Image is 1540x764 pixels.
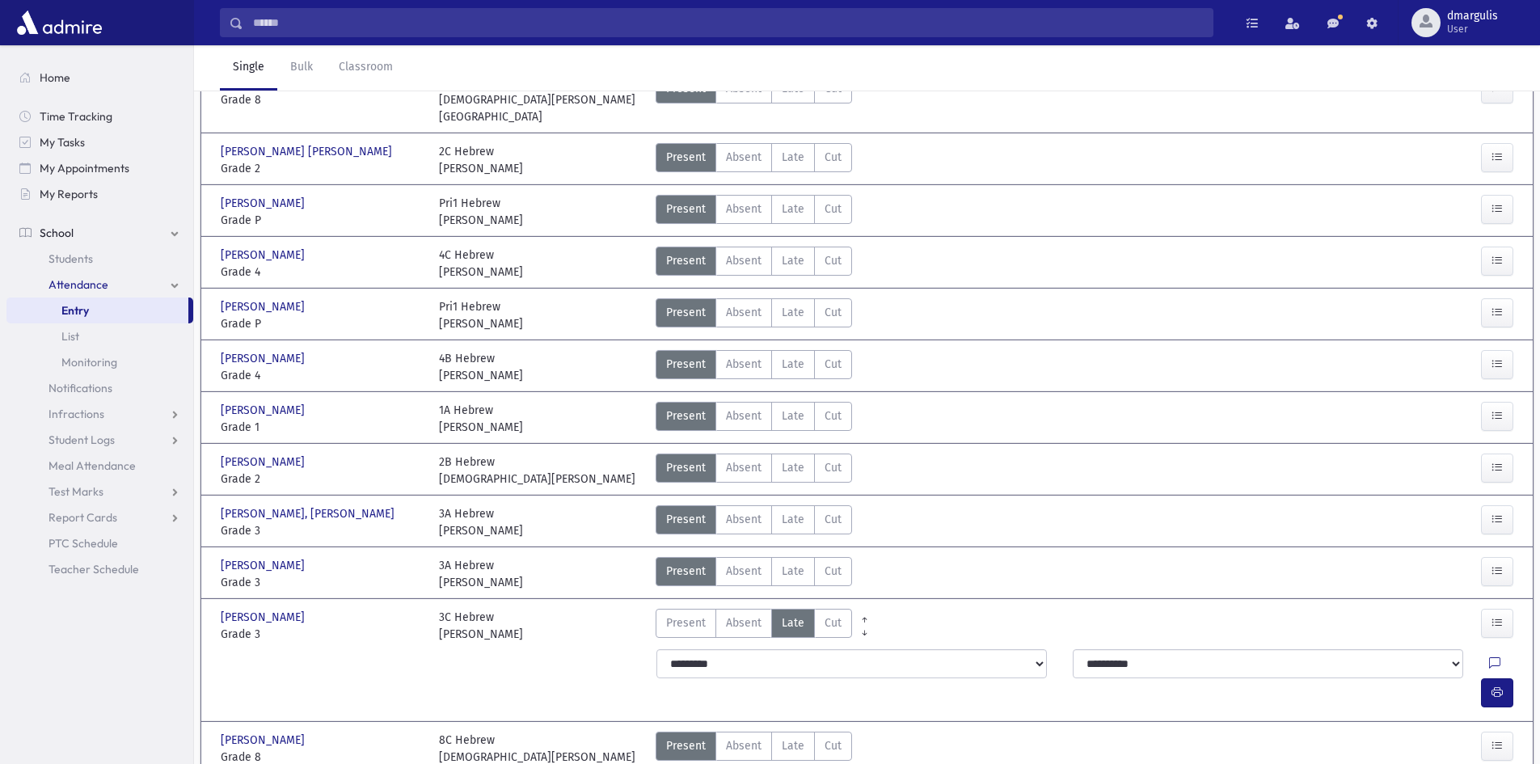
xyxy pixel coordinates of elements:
[666,200,706,217] span: Present
[221,471,423,488] span: Grade 2
[656,195,852,229] div: AttTypes
[221,419,423,436] span: Grade 1
[277,45,326,91] a: Bulk
[726,511,762,528] span: Absent
[666,356,706,373] span: Present
[13,6,106,39] img: AdmirePro
[825,563,842,580] span: Cut
[221,402,308,419] span: [PERSON_NAME]
[40,135,85,150] span: My Tasks
[825,252,842,269] span: Cut
[782,304,804,321] span: Late
[40,70,70,85] span: Home
[61,303,89,318] span: Entry
[439,402,523,436] div: 1A Hebrew [PERSON_NAME]
[49,381,112,395] span: Notifications
[49,407,104,421] span: Infractions
[666,304,706,321] span: Present
[782,200,804,217] span: Late
[6,323,193,349] a: List
[439,557,523,591] div: 3A Hebrew [PERSON_NAME]
[666,563,706,580] span: Present
[782,459,804,476] span: Late
[782,511,804,528] span: Late
[726,563,762,580] span: Absent
[1447,10,1498,23] span: dmargulis
[40,109,112,124] span: Time Tracking
[825,149,842,166] span: Cut
[726,356,762,373] span: Absent
[6,504,193,530] a: Report Cards
[825,511,842,528] span: Cut
[726,304,762,321] span: Absent
[825,407,842,424] span: Cut
[49,433,115,447] span: Student Logs
[221,732,308,749] span: [PERSON_NAME]
[825,614,842,631] span: Cut
[221,505,398,522] span: [PERSON_NAME], [PERSON_NAME]
[656,247,852,281] div: AttTypes
[825,459,842,476] span: Cut
[6,298,188,323] a: Entry
[220,45,277,91] a: Single
[61,329,79,344] span: List
[6,401,193,427] a: Infractions
[656,298,852,332] div: AttTypes
[49,510,117,525] span: Report Cards
[6,479,193,504] a: Test Marks
[49,562,139,576] span: Teacher Schedule
[6,453,193,479] a: Meal Attendance
[439,350,523,384] div: 4B Hebrew [PERSON_NAME]
[656,454,852,488] div: AttTypes
[825,200,842,217] span: Cut
[221,350,308,367] span: [PERSON_NAME]
[6,220,193,246] a: School
[656,350,852,384] div: AttTypes
[49,536,118,551] span: PTC Schedule
[6,155,193,181] a: My Appointments
[243,8,1213,37] input: Search
[726,149,762,166] span: Absent
[666,614,706,631] span: Present
[439,74,641,125] div: 8B Hebrew [DEMOGRAPHIC_DATA][PERSON_NAME][GEOGRAPHIC_DATA]
[666,511,706,528] span: Present
[726,614,762,631] span: Absent
[6,65,193,91] a: Home
[782,563,804,580] span: Late
[6,349,193,375] a: Monitoring
[782,149,804,166] span: Late
[221,574,423,591] span: Grade 3
[726,200,762,217] span: Absent
[6,181,193,207] a: My Reports
[221,454,308,471] span: [PERSON_NAME]
[6,556,193,582] a: Teacher Schedule
[439,195,523,229] div: Pri1 Hebrew [PERSON_NAME]
[326,45,406,91] a: Classroom
[726,737,762,754] span: Absent
[439,454,635,488] div: 2B Hebrew [DEMOGRAPHIC_DATA][PERSON_NAME]
[666,407,706,424] span: Present
[6,375,193,401] a: Notifications
[825,304,842,321] span: Cut
[782,252,804,269] span: Late
[726,459,762,476] span: Absent
[221,315,423,332] span: Grade P
[221,298,308,315] span: [PERSON_NAME]
[439,505,523,539] div: 3A Hebrew [PERSON_NAME]
[726,252,762,269] span: Absent
[221,557,308,574] span: [PERSON_NAME]
[49,277,108,292] span: Attendance
[6,246,193,272] a: Students
[782,407,804,424] span: Late
[221,367,423,384] span: Grade 4
[221,91,423,108] span: Grade 8
[49,484,103,499] span: Test Marks
[221,195,308,212] span: [PERSON_NAME]
[825,356,842,373] span: Cut
[221,264,423,281] span: Grade 4
[1447,23,1498,36] span: User
[221,143,395,160] span: [PERSON_NAME] [PERSON_NAME]
[656,505,852,539] div: AttTypes
[40,161,129,175] span: My Appointments
[439,609,523,643] div: 3C Hebrew [PERSON_NAME]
